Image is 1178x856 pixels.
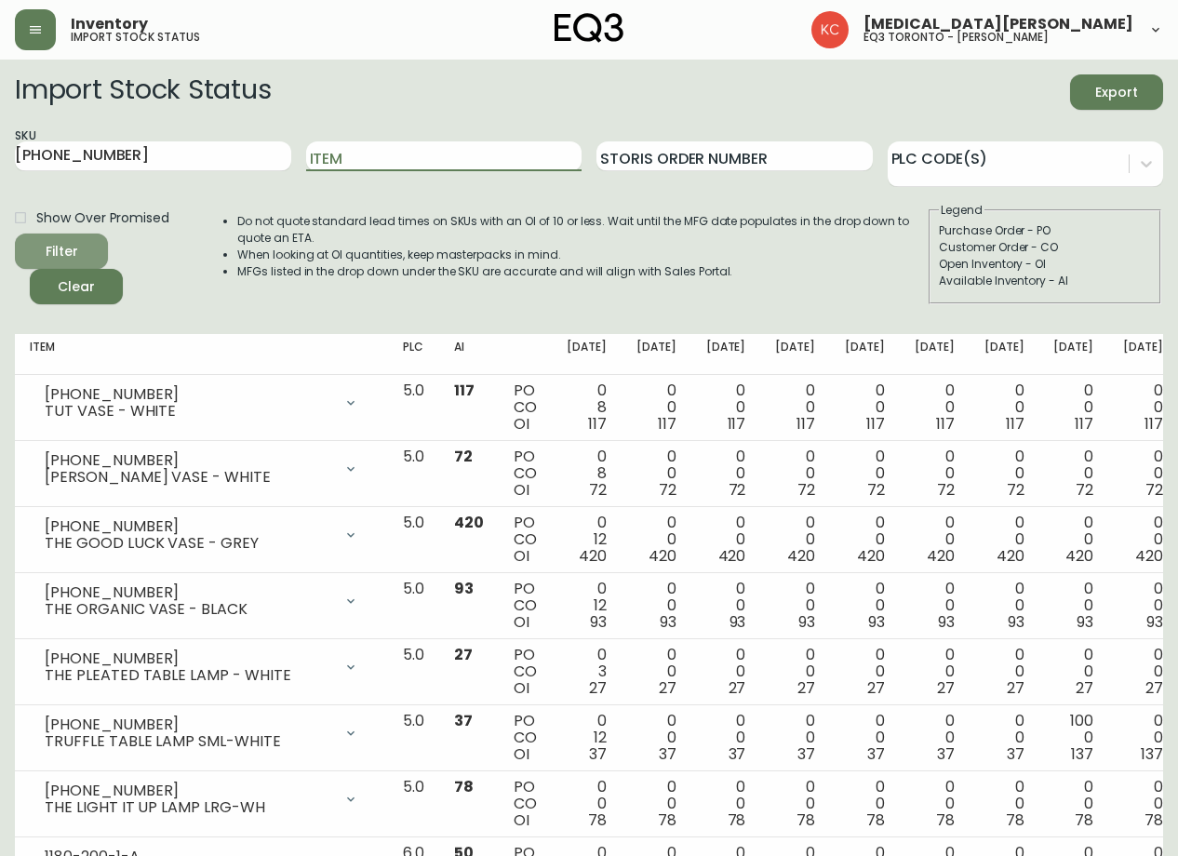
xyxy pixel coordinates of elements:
[514,677,529,699] span: OI
[1145,809,1163,831] span: 78
[1007,479,1024,501] span: 72
[706,779,746,829] div: 0 0
[15,74,271,110] h2: Import Stock Status
[388,573,439,639] td: 5.0
[845,581,885,631] div: 0 0
[567,713,607,763] div: 0 12
[30,713,373,754] div: [PHONE_NUMBER]TRUFFLE TABLE LAMP SML-WHITE
[1006,413,1024,435] span: 117
[567,581,607,631] div: 0 12
[775,448,815,499] div: 0 0
[514,413,529,435] span: OI
[454,380,475,401] span: 117
[1053,779,1093,829] div: 0 0
[636,779,676,829] div: 0 0
[787,545,815,567] span: 420
[984,779,1024,829] div: 0 0
[588,809,607,831] span: 78
[1070,74,1163,110] button: Export
[36,208,169,228] span: Show Over Promised
[636,647,676,697] div: 0 0
[1053,647,1093,697] div: 0 0
[845,713,885,763] div: 0 0
[857,545,885,567] span: 420
[660,611,676,633] span: 93
[984,448,1024,499] div: 0 0
[237,247,927,263] li: When looking at OI quantities, keep masterpacks in mind.
[775,713,815,763] div: 0 0
[388,334,439,375] th: PLC
[589,677,607,699] span: 27
[589,743,607,765] span: 37
[706,515,746,565] div: 0 0
[939,202,984,219] legend: Legend
[900,334,970,375] th: [DATE]
[30,647,373,688] div: [PHONE_NUMBER]THE PLEATED TABLE LAMP - WHITE
[514,809,529,831] span: OI
[863,17,1133,32] span: [MEDICAL_DATA][PERSON_NAME]
[775,779,815,829] div: 0 0
[388,771,439,837] td: 5.0
[622,334,691,375] th: [DATE]
[388,507,439,573] td: 5.0
[636,382,676,433] div: 0 0
[845,779,885,829] div: 0 0
[454,710,473,731] span: 37
[30,382,373,423] div: [PHONE_NUMBER]TUT VASE - WHITE
[866,809,885,831] span: 78
[237,213,927,247] li: Do not quote standard lead times on SKUs with an OI of 10 or less. Wait until the MFG date popula...
[915,647,955,697] div: 0 0
[388,639,439,705] td: 5.0
[1076,479,1093,501] span: 72
[45,469,332,486] div: [PERSON_NAME] VASE - WHITE
[30,269,123,304] button: Clear
[659,677,676,699] span: 27
[589,479,607,501] span: 72
[1053,382,1093,433] div: 0 0
[984,713,1024,763] div: 0 0
[796,809,815,831] span: 78
[514,647,537,697] div: PO CO
[1053,713,1093,763] div: 100 0
[1123,515,1163,565] div: 0 0
[797,677,815,699] span: 27
[15,334,388,375] th: Item
[1123,779,1163,829] div: 0 0
[1071,743,1093,765] span: 137
[1145,479,1163,501] span: 72
[45,535,332,552] div: THE GOOD LUCK VASE - GREY
[863,32,1049,43] h5: eq3 toronto - [PERSON_NAME]
[514,581,537,631] div: PO CO
[30,581,373,622] div: [PHONE_NUMBER]THE ORGANIC VASE - BLACK
[514,515,537,565] div: PO CO
[1085,81,1148,104] span: Export
[590,611,607,633] span: 93
[45,386,332,403] div: [PHONE_NUMBER]
[1123,713,1163,763] div: 0 0
[775,647,815,697] div: 0 0
[45,782,332,799] div: [PHONE_NUMBER]
[454,512,484,533] span: 420
[45,799,332,816] div: THE LIGHT IT UP LAMP LRG-WH
[514,779,537,829] div: PO CO
[1076,677,1093,699] span: 27
[45,601,332,618] div: THE ORGANIC VASE - BLACK
[845,448,885,499] div: 0 0
[659,743,676,765] span: 37
[867,479,885,501] span: 72
[997,545,1024,567] span: 420
[1007,677,1024,699] span: 27
[866,413,885,435] span: 117
[1053,581,1093,631] div: 0 0
[1007,743,1024,765] span: 37
[845,647,885,697] div: 0 0
[728,809,746,831] span: 78
[939,222,1151,239] div: Purchase Order - PO
[567,647,607,697] div: 0 3
[636,713,676,763] div: 0 0
[1065,545,1093,567] span: 420
[915,448,955,499] div: 0 0
[728,413,746,435] span: 117
[1006,809,1024,831] span: 78
[970,334,1039,375] th: [DATE]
